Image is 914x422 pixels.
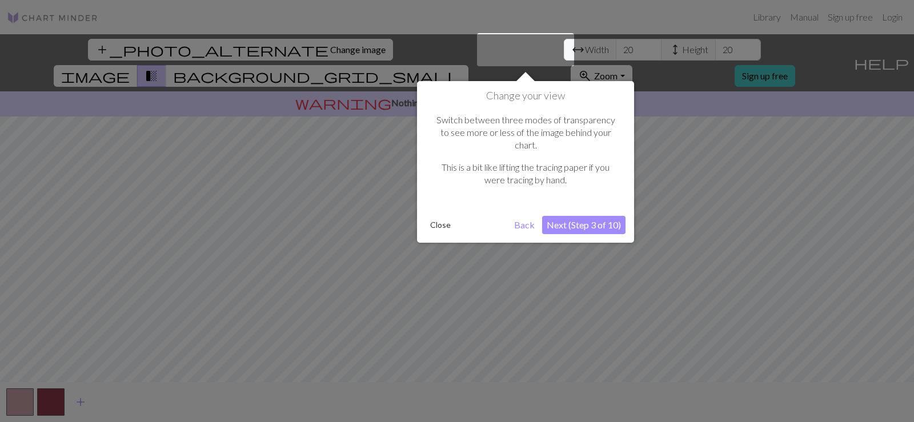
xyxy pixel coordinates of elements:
h1: Change your view [426,90,626,102]
div: Change your view [417,81,634,243]
button: Next (Step 3 of 10) [542,216,626,234]
button: Close [426,216,455,234]
button: Back [510,216,539,234]
p: Switch between three modes of transparency to see more or less of the image behind your chart. [431,114,620,152]
p: This is a bit like lifting the tracing paper if you were tracing by hand. [431,161,620,187]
